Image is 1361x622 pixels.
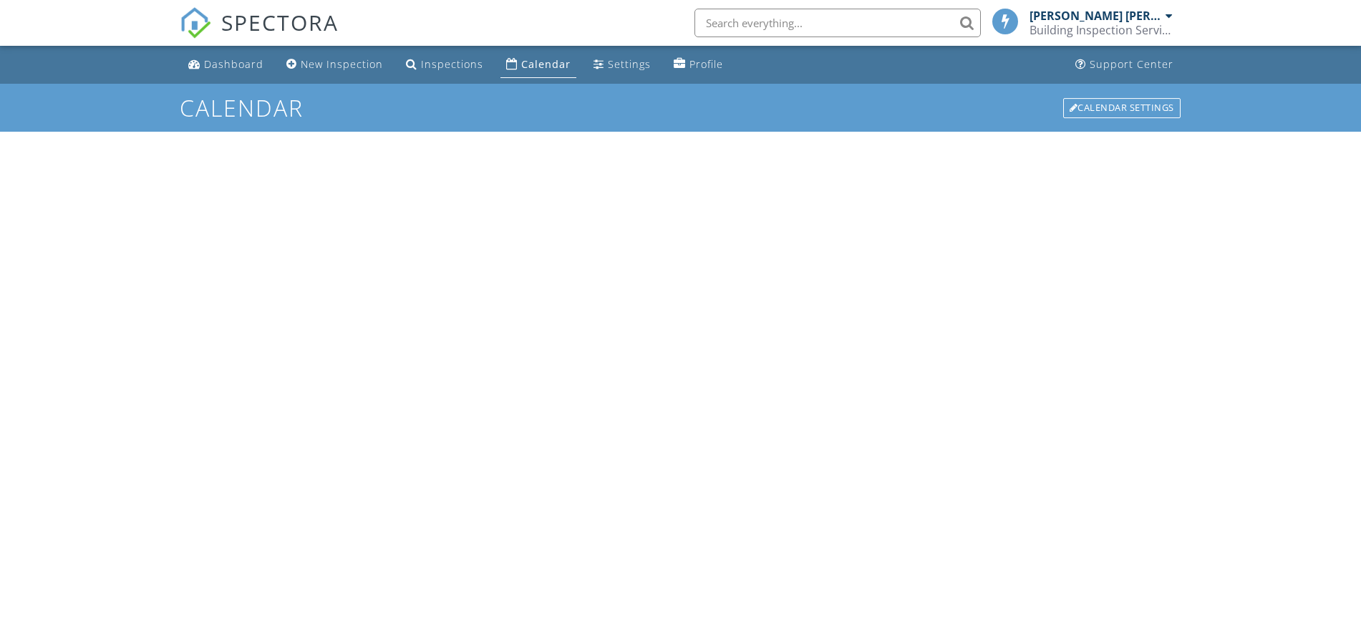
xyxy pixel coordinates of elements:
a: Inspections [400,52,489,78]
a: Support Center [1070,52,1179,78]
a: Calendar [500,52,576,78]
span: SPECTORA [221,7,339,37]
div: Profile [689,57,723,71]
input: Search everything... [694,9,981,37]
div: New Inspection [301,57,383,71]
div: Settings [608,57,651,71]
a: SPECTORA [180,19,339,49]
a: Settings [588,52,657,78]
div: Inspections [421,57,483,71]
a: Profile [668,52,729,78]
a: New Inspection [281,52,389,78]
div: Calendar Settings [1063,98,1181,118]
div: Building Inspection Services [1030,23,1173,37]
h1: Calendar [180,95,1182,120]
div: Calendar [521,57,571,71]
div: Support Center [1090,57,1173,71]
img: The Best Home Inspection Software - Spectora [180,7,211,39]
div: Dashboard [204,57,263,71]
a: Calendar Settings [1062,97,1182,120]
a: Dashboard [183,52,269,78]
div: [PERSON_NAME] [PERSON_NAME] Blacktown [1030,9,1162,23]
